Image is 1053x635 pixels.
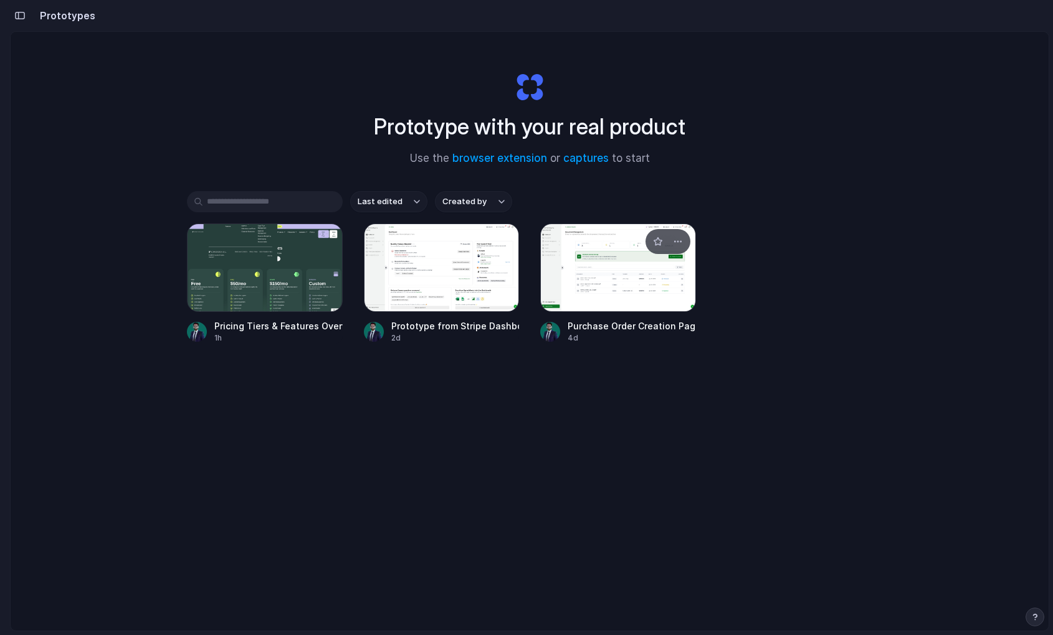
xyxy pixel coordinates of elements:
h2: Prototypes [35,8,95,23]
div: 4d [568,332,696,344]
button: Created by [435,191,512,212]
span: Last edited [358,195,403,208]
span: Created by [442,195,487,208]
div: 2d [391,332,520,344]
div: Purchase Order Creation Page [568,319,696,332]
span: Use the or to start [410,151,650,167]
a: browser extension [452,152,547,164]
h1: Prototype with your real product [374,110,685,143]
a: Prototype from Stripe DashboardPrototype from Stripe Dashboard2d [364,223,520,344]
div: Prototype from Stripe Dashboard [391,319,520,332]
button: Last edited [350,191,427,212]
a: captures [563,152,609,164]
div: Pricing Tiers & Features Overview [214,319,343,332]
a: Purchase Order Creation PagePurchase Order Creation Page4d [540,223,696,344]
a: Pricing Tiers & Features OverviewPricing Tiers & Features Overview1h [187,223,343,344]
div: 1h [214,332,343,344]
